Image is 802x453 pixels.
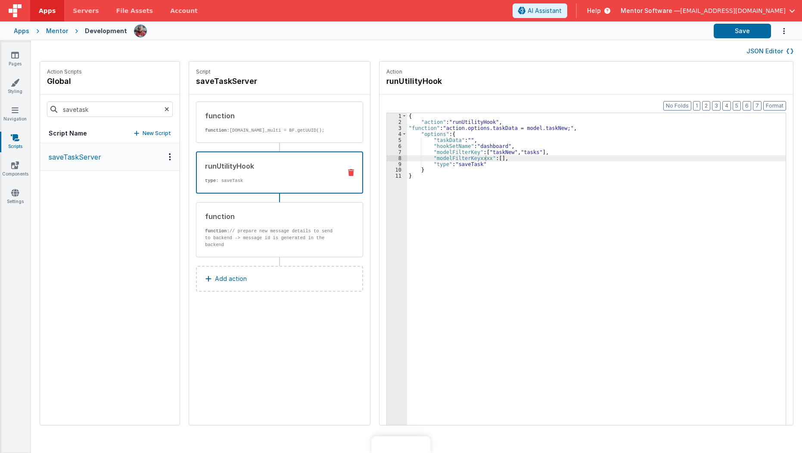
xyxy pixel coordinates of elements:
[46,27,68,35] div: Mentor
[763,101,786,111] button: Format
[387,161,407,167] div: 9
[387,113,407,119] div: 1
[44,152,101,162] p: saveTaskServer
[702,101,710,111] button: 2
[722,101,731,111] button: 4
[387,167,407,173] div: 10
[205,111,335,121] div: function
[47,75,82,87] h4: global
[205,178,216,183] strong: type
[387,137,407,143] div: 5
[753,101,762,111] button: 7
[621,6,795,15] button: Mentor Software — [EMAIL_ADDRESS][DOMAIN_NAME]
[387,131,407,137] div: 4
[386,75,516,87] h4: runUtilityHook
[14,27,29,35] div: Apps
[39,6,56,15] span: Apps
[143,129,171,138] p: New Script
[134,25,146,37] img: eba322066dbaa00baf42793ca2fab581
[85,27,127,35] div: Development
[196,68,363,75] p: Script
[387,149,407,155] div: 7
[733,101,741,111] button: 5
[205,161,335,171] div: runUtilityHook
[621,6,680,15] span: Mentor Software —
[386,68,786,75] p: Action
[164,153,176,160] div: Options
[40,143,180,171] button: saveTaskServer
[205,211,335,222] div: function
[680,6,786,15] span: [EMAIL_ADDRESS][DOMAIN_NAME]
[663,101,691,111] button: No Folds
[587,6,601,15] span: Help
[513,3,567,18] button: AI Assistant
[387,119,407,125] div: 2
[196,266,363,292] button: Add action
[196,75,325,87] h4: saveTaskServer
[205,128,230,133] strong: function:
[387,173,407,179] div: 11
[693,101,700,111] button: 1
[47,68,82,75] p: Action Scripts
[387,125,407,131] div: 3
[528,6,562,15] span: AI Assistant
[205,177,335,184] p: : saveTask
[134,129,171,138] button: New Script
[743,101,751,111] button: 6
[712,101,721,111] button: 3
[116,6,153,15] span: File Assets
[49,129,87,138] h5: Script Name
[746,47,793,55] button: JSON Editor
[73,6,99,15] span: Servers
[205,127,335,134] p: [DOMAIN_NAME]_multi = BF.getUUID();
[387,155,407,161] div: 8
[714,24,771,38] button: Save
[215,274,247,284] p: Add action
[205,228,335,248] p: // prepare new message details to send to backend -> message id is generated in the backend
[205,228,230,234] strong: function:
[771,22,788,40] button: Options
[387,143,407,149] div: 6
[47,102,173,117] input: Search scripts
